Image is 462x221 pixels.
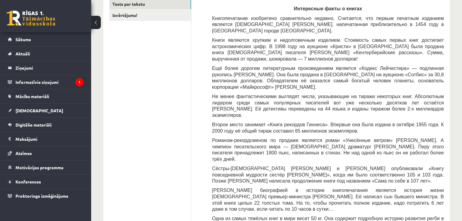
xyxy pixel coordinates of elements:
[8,118,84,132] a: Digitālie materiāli
[294,6,362,11] span: Интересные факты о книгах
[8,175,84,189] a: Konferences
[15,122,52,127] span: Digitālie materiāli
[212,38,444,61] span: Книги являются хрупким и недолговечным изделием. Стоимость самых первых книг достигает астрономич...
[212,122,444,134] span: Второе место занимает «Книга рекордов Гиннеса». Впервые она была издана в октябре 1955 года. К 20...
[15,150,32,156] span: Atzīmes
[15,165,63,170] span: Motivācijas programma
[7,11,55,26] a: Rīgas 1. Tālmācības vidusskola
[15,61,84,75] legend: Ziņojumi
[15,75,84,89] legend: Informatīvie ziņojumi
[212,166,444,183] span: Сёстры-[DEMOGRAPHIC_DATA] [PERSON_NAME] и [PERSON_NAME] опубликовали «Книгу повседневной мудрости...
[15,51,30,56] span: Aktuāli
[8,47,84,61] a: Aktuāli
[109,10,191,21] a: Izvērtējums!
[15,108,63,113] span: [DEMOGRAPHIC_DATA]
[8,89,84,103] a: Mācību materiāli
[8,32,84,46] a: Sākums
[8,132,84,146] a: Maksājumi
[212,188,444,212] span: [PERSON_NAME] биографией в истории книгопечатания является история жизни [DEMOGRAPHIC_DATA] премь...
[8,189,84,203] a: Proktoringa izmēģinājums
[8,160,84,174] a: Motivācijas programma
[212,138,444,162] span: Романом-рекордсменом по продаже является роман «Унесённые ветром» [PERSON_NAME]. А чемпион писате...
[8,75,84,89] a: Informatīvie ziņojumi1
[15,132,84,146] legend: Maksājumi
[75,78,84,86] i: 1
[15,193,68,199] span: Proktoringa izmēģinājums
[15,179,41,184] span: Konferences
[212,66,444,90] span: Ещё более дорогим литературным произведением является «Кодекс Лейчестера» — подлинная рукопись [P...
[8,104,84,117] a: [DEMOGRAPHIC_DATA]
[8,146,84,160] a: Atzīmes
[15,94,49,99] span: Mācību materiāli
[8,61,84,75] a: Ziņojumi
[15,37,31,42] span: Sākums
[212,16,444,33] span: Книгопечатание изобретено сравнительно недавно. Считается, что первым печатным изданием является ...
[212,94,444,118] span: Не менее фантастическими выглядят числа, указывающие на тиражи некоторых книг. Абсолютным лидером...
